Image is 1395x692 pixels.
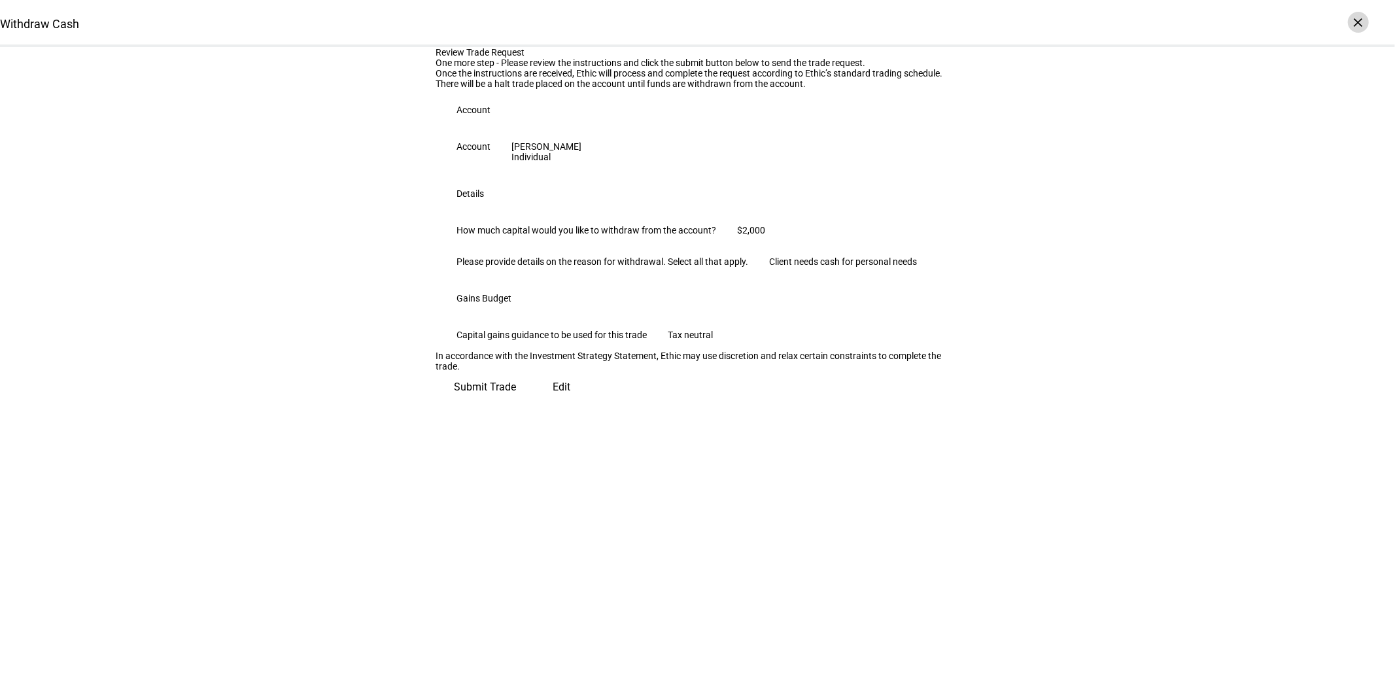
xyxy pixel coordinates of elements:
[535,372,589,403] button: Edit
[455,372,517,403] span: Submit Trade
[436,351,959,372] div: In accordance with the Investment Strategy Statement, Ethic may use discretion and relax certain ...
[457,188,485,199] div: Details
[668,330,714,340] div: Tax neutral
[457,293,512,303] div: Gains Budget
[553,372,571,403] span: Edit
[436,68,959,78] div: Once the instructions are received, Ethic will process and complete the request according to Ethi...
[457,141,491,152] div: Account
[457,105,491,115] div: Account
[738,225,766,235] div: $2,000
[457,256,749,267] div: Please provide details on the reason for withdrawal. Select all that apply.
[457,330,647,340] div: Capital gains guidance to be used for this trade
[512,141,582,152] div: [PERSON_NAME]
[1348,12,1369,33] div: ×
[512,152,582,162] div: Individual
[436,47,959,58] div: Review Trade Request
[436,78,959,89] div: There will be a halt trade placed on the account until funds are withdrawn from the account.
[436,372,535,403] button: Submit Trade
[770,256,918,267] div: Client needs cash for personal needs
[457,225,717,235] div: How much capital would you like to withdraw from the account?
[436,58,959,68] div: One more step - Please review the instructions and click the submit button below to send the trad...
